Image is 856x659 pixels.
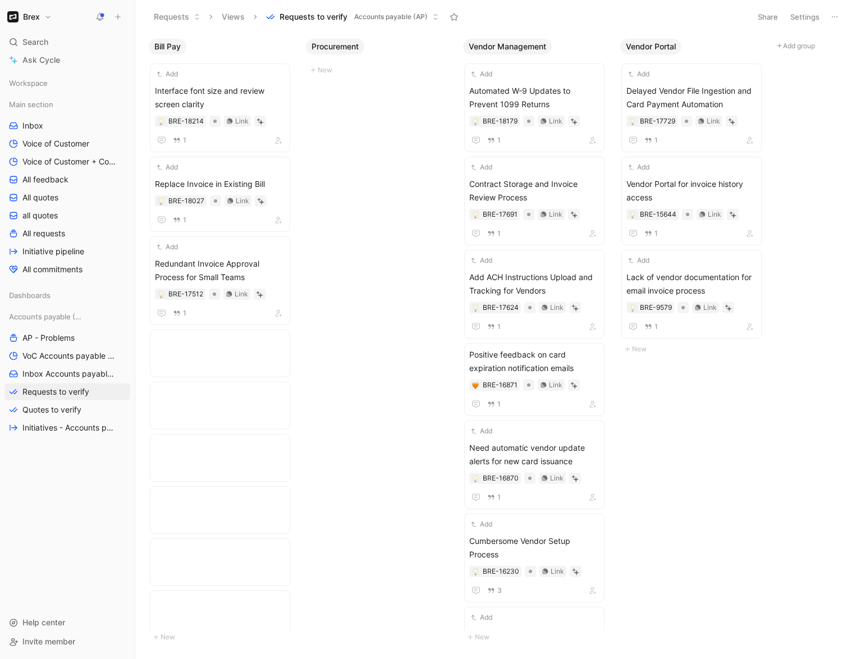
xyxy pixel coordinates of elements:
[22,368,116,379] span: Inbox Accounts payable (AP)
[469,177,599,204] span: Contract Storage and Invoice Review Process
[497,230,501,237] span: 1
[157,290,165,298] div: 💡
[483,473,519,484] div: BRE-16870
[472,475,479,482] img: 💡
[485,227,503,240] button: 1
[301,34,459,83] div: ProcurementNew
[469,519,494,530] button: Add
[149,8,205,25] button: Requests
[626,68,651,80] button: Add
[485,134,503,147] button: 1
[157,197,165,205] button: 💡
[483,566,519,577] div: BRE-16230
[483,379,518,391] div: BRE-16871
[629,210,637,218] button: 💡
[483,116,518,127] div: BRE-18179
[168,116,204,127] div: BRE-18214
[472,568,479,575] button: 💡
[4,261,130,278] a: All commitments
[469,271,599,298] span: Add ACH Instructions Upload and Tracking for Vendors
[9,77,48,89] span: Workspace
[4,117,130,134] a: Inbox
[22,422,117,433] span: Initiatives - Accounts payable (AP)
[157,117,165,125] div: 💡
[472,304,479,312] button: 💡
[4,308,130,325] div: Accounts payable (AP)
[497,587,502,594] span: 3
[22,156,120,167] span: Voice of Customer + Commercial NRR Feedback
[464,343,605,416] a: Positive feedback on card expiration notification emailsLink1
[469,162,494,173] button: Add
[4,419,130,436] a: Initiatives - Accounts payable (AP)
[7,11,19,22] img: Brex
[626,177,757,204] span: Vendor Portal for invoice history access
[22,332,75,344] span: AP - Problems
[549,379,562,391] div: Link
[469,84,599,111] span: Automated W-9 Updates to Prevent 1099 Returns
[4,243,130,260] a: Initiative pipeline
[4,287,130,304] div: Dashboards
[4,153,130,170] a: Voice of Customer + Commercial NRR Feedback
[23,12,40,22] h1: Brex
[4,207,130,224] a: all quotes
[708,209,721,220] div: Link
[629,117,637,125] button: 💡
[22,386,89,397] span: Requests to verify
[22,53,60,67] span: Ask Cycle
[4,189,130,206] a: All quotes
[155,177,285,191] span: Replace Invoice in Existing Bill
[469,441,599,468] span: Need automatic vendor update alerts for new card issuance
[155,84,285,111] span: Interface font size and review screen clarity
[626,255,651,266] button: Add
[4,329,130,346] a: AP - Problems
[4,34,130,51] div: Search
[4,9,54,25] button: BrexBrex
[312,41,359,52] span: Procurement
[183,310,186,317] span: 1
[497,401,501,408] span: 1
[472,382,479,389] img: 🧡
[472,569,479,575] img: 💡
[149,630,297,644] button: New
[497,494,501,501] span: 1
[629,118,636,125] img: 💡
[472,305,479,312] img: 💡
[626,271,757,298] span: Lack of vendor documentation for email invoice process
[22,210,58,221] span: all quotes
[22,617,65,627] span: Help center
[4,287,130,307] div: Dashboards
[464,250,605,338] a: AddAdd ACH Instructions Upload and Tracking for VendorsLink1
[654,137,658,144] span: 1
[629,212,636,218] img: 💡
[354,11,428,22] span: Accounts payable (AP)
[155,241,180,253] button: Add
[236,195,249,207] div: Link
[22,138,89,149] span: Voice of Customer
[4,96,130,113] div: Main section
[472,117,479,125] button: 💡
[4,96,130,278] div: Main sectionInboxVoice of CustomerVoice of Customer + Commercial NRR FeedbackAll feedbackAll quot...
[235,289,248,300] div: Link
[469,255,494,266] button: Add
[144,34,301,649] div: Bill PayNew
[464,420,605,509] a: AddNeed automatic vendor update alerts for new card issuanceLink1
[626,162,651,173] button: Add
[469,612,494,623] button: Add
[183,137,186,144] span: 1
[703,302,717,313] div: Link
[4,347,130,364] a: VoC Accounts payable (AP)
[626,41,676,52] span: Vendor Portal
[22,174,68,185] span: All feedback
[459,34,616,649] div: Vendor ManagementNew
[4,308,130,436] div: Accounts payable (AP)AP - ProblemsVoC Accounts payable (AP)Inbox Accounts payable (AP)Requests to...
[22,35,48,49] span: Search
[621,157,762,245] a: AddVendor Portal for invoice history accessLink1
[550,473,564,484] div: Link
[150,157,290,232] a: AddReplace Invoice in Existing BillLink1
[497,137,501,144] span: 1
[551,566,564,577] div: Link
[753,9,783,25] button: Share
